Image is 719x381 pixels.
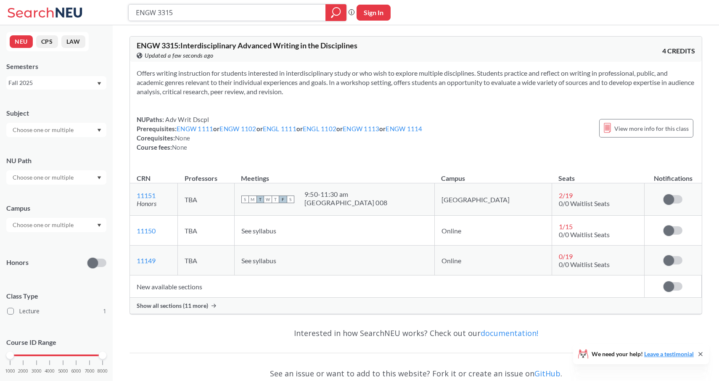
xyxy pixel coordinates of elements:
div: Campus [6,204,106,213]
span: Adv Writ Dscpl [164,116,209,123]
th: Campus [434,165,552,183]
div: magnifying glass [325,4,346,21]
span: None [172,143,187,151]
div: Interested in how SearchNEU works? Check out our [130,321,702,345]
span: S [287,196,294,203]
input: Class, professor, course number, "phrase" [135,5,320,20]
a: ENGW 1114 [386,125,422,132]
button: Sign In [357,5,391,21]
span: W [264,196,272,203]
td: Online [434,246,552,275]
td: Online [434,216,552,246]
section: Offers writing instruction for students interested in interdisciplinary study or who wish to expl... [137,69,695,96]
a: ENGW 1111 [177,125,213,132]
span: 0/0 Waitlist Seats [559,260,610,268]
span: M [249,196,256,203]
svg: Dropdown arrow [97,224,101,227]
span: 6000 [71,369,81,373]
span: T [272,196,279,203]
div: Dropdown arrow [6,218,106,232]
td: New available sections [130,275,645,298]
div: NUPaths: Prerequisites: or or or or or Corequisites: Course fees: [137,115,423,152]
label: Lecture [7,306,106,317]
a: 11149 [137,257,156,265]
a: Leave a testimonial [644,350,694,357]
span: ENGW 3315 : Interdisciplinary Advanced Writing in the Disciplines [137,41,357,50]
span: Show all sections (11 more) [137,302,208,310]
th: Notifications [645,165,702,183]
svg: Dropdown arrow [97,129,101,132]
td: TBA [178,246,235,275]
svg: magnifying glass [331,7,341,19]
th: Meetings [234,165,434,183]
span: 2000 [18,369,28,373]
div: [GEOGRAPHIC_DATA] 008 [304,198,387,207]
th: Professors [178,165,235,183]
div: Dropdown arrow [6,123,106,137]
a: 11151 [137,191,156,199]
span: 0/0 Waitlist Seats [559,199,610,207]
span: 8000 [98,369,108,373]
span: 0 / 19 [559,252,573,260]
div: Show all sections (11 more) [130,298,702,314]
span: 5000 [58,369,68,373]
input: Choose one or multiple [8,125,79,135]
span: 1 / 15 [559,222,573,230]
div: Semesters [6,62,106,71]
div: Dropdown arrow [6,170,106,185]
svg: Dropdown arrow [97,176,101,180]
button: NEU [10,35,33,48]
i: Honors [137,199,156,207]
a: 11150 [137,227,156,235]
div: 9:50 - 11:30 am [304,190,387,198]
td: TBA [178,216,235,246]
a: ENGL 1102 [303,125,336,132]
span: T [256,196,264,203]
div: Subject [6,108,106,118]
td: TBA [178,183,235,216]
p: Honors [6,258,29,267]
span: Class Type [6,291,106,301]
span: 4 CREDITS [662,46,695,56]
span: F [279,196,287,203]
p: Course ID Range [6,338,106,347]
span: 7000 [85,369,95,373]
span: 1000 [5,369,15,373]
div: Fall 2025 [8,78,96,87]
div: CRN [137,174,151,183]
span: See syllabus [241,257,276,265]
a: documentation! [481,328,538,338]
button: LAW [61,35,85,48]
input: Choose one or multiple [8,220,79,230]
input: Choose one or multiple [8,172,79,183]
span: S [241,196,249,203]
a: GitHub [534,368,560,378]
div: NU Path [6,156,106,165]
span: 2 / 19 [559,191,573,199]
th: Seats [552,165,644,183]
span: We need your help! [592,351,694,357]
div: Fall 2025Dropdown arrow [6,76,106,90]
a: ENGW 1113 [343,125,379,132]
a: ENGW 1102 [219,125,256,132]
span: 4000 [45,369,55,373]
span: View more info for this class [614,123,689,134]
span: See syllabus [241,227,276,235]
span: None [175,134,190,142]
span: 0/0 Waitlist Seats [559,230,610,238]
svg: Dropdown arrow [97,82,101,85]
td: [GEOGRAPHIC_DATA] [434,183,552,216]
span: 1 [103,307,106,316]
span: 3000 [32,369,42,373]
span: Updated a few seconds ago [145,51,214,60]
a: ENGL 1111 [263,125,296,132]
button: CPS [36,35,58,48]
